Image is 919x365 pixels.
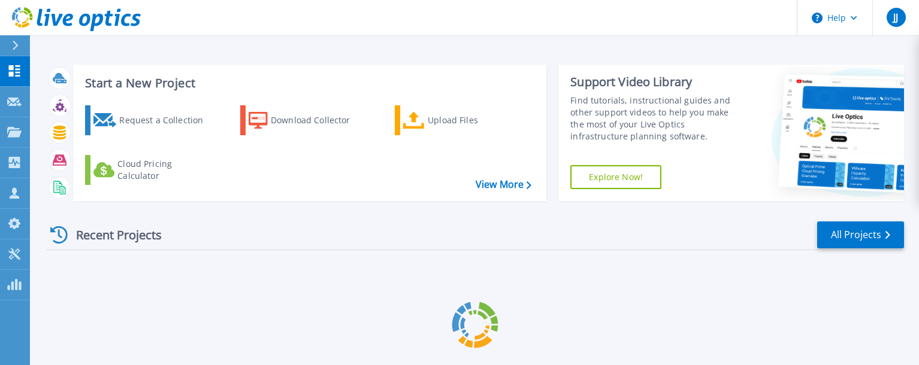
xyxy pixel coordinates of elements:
[570,165,661,189] a: Explore Now!
[85,77,531,90] h3: Start a New Project
[117,158,213,182] div: Cloud Pricing Calculator
[476,179,531,190] a: View More
[271,108,367,132] div: Download Collector
[395,105,528,135] a: Upload Files
[119,108,215,132] div: Request a Collection
[240,105,374,135] a: Download Collector
[893,13,898,22] span: JJ
[46,220,178,250] div: Recent Projects
[570,95,744,142] div: Find tutorials, instructional guides and other support videos to help you make the most of your L...
[817,221,904,248] a: All Projects
[85,105,219,135] a: Request a Collection
[85,155,219,185] a: Cloud Pricing Calculator
[428,108,524,132] div: Upload Files
[570,74,744,90] div: Support Video Library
